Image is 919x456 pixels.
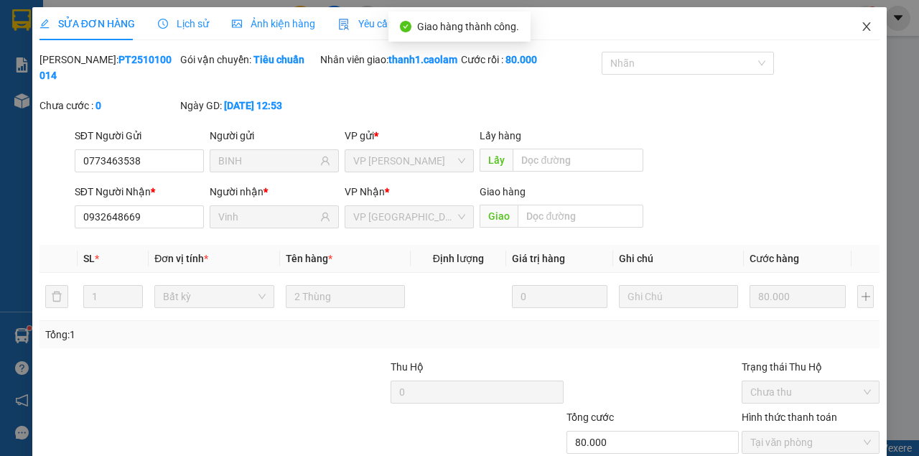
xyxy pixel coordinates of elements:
span: Chưa thu [750,381,871,403]
b: Tiêu chuẩn [253,54,304,65]
span: environment [18,79,28,89]
span: Lấy hàng [480,130,521,141]
input: Dọc đường [513,149,643,172]
label: Hình thức thanh toán [742,411,837,423]
th: Ghi chú [613,245,744,273]
div: Chưa cước : [39,98,177,113]
span: Giá trị hàng [512,253,565,264]
div: SĐT Người Gửi [75,128,204,144]
div: Ngày GD: [180,98,318,113]
div: Gói vận chuyển: [180,52,318,68]
span: Ảnh kiện hàng [232,18,315,29]
input: Dọc đường [518,205,643,228]
span: Tổng cước [566,411,614,423]
img: icon [338,19,350,30]
button: Close [846,7,887,47]
input: Ghi Chú [619,285,738,308]
button: delete [45,285,68,308]
span: user [320,156,330,166]
span: Giao hàng [480,186,526,197]
span: VP Phan Thiết [353,150,465,172]
span: check-circle [400,21,411,32]
span: edit [39,19,50,29]
div: VP gửi [345,128,474,144]
div: Người gửi [210,128,339,144]
div: [PERSON_NAME]: [39,52,177,83]
span: clock-circle [158,19,168,29]
div: Nhân viên giao: [320,52,458,68]
div: Người nhận [210,184,339,200]
b: [DATE] 12:53 [224,100,282,111]
b: 0 [95,100,101,111]
div: Tổng: 1 [45,327,356,343]
input: Tên người nhận [218,209,317,225]
span: Yêu cầu xuất hóa đơn điện tử [338,18,490,29]
div: Trạng thái Thu Hộ [742,359,880,375]
span: Giao hàng thành công. [417,21,519,32]
b: [PERSON_NAME] [18,5,81,73]
span: picture [232,19,242,29]
span: Cước hàng [750,253,799,264]
span: VP Sài Gòn [353,206,465,228]
input: Tên người gửi [218,153,317,169]
span: Lấy [480,149,513,172]
span: Tên hàng [286,253,332,264]
input: 0 [750,285,846,308]
b: 80.000 [505,54,537,65]
input: 0 [512,285,607,308]
div: SĐT Người Nhận [75,184,204,200]
input: VD: Bàn, Ghế [286,285,405,308]
span: SỬA ĐƠN HÀNG [39,18,135,29]
span: Bất kỳ [163,286,265,307]
span: Tại văn phòng [750,432,871,453]
div: Cước rồi : [461,52,599,68]
span: VP Nhận [345,186,385,197]
span: SL [83,253,95,264]
span: Đơn vị tính [154,253,208,264]
li: 165-167 [PERSON_NAME], P. [GEOGRAPHIC_DATA] [18,77,82,156]
span: Lịch sử [158,18,209,29]
span: Thu Hộ [391,361,424,373]
b: thanh1.caolam [388,54,457,65]
span: user [320,212,330,222]
span: Định lượng [433,253,484,264]
button: plus [857,285,874,308]
span: Giao [480,205,518,228]
span: close [861,21,872,32]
